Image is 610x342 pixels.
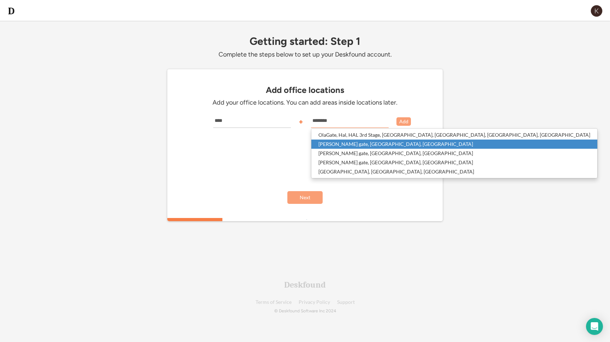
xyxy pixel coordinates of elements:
p: OlaGate, Hal, HAL 3rd Stage, [GEOGRAPHIC_DATA], [GEOGRAPHIC_DATA], [GEOGRAPHIC_DATA], [GEOGRAPHIC... [311,130,597,140]
div: Getting started: Step 1 [167,35,443,47]
div: Add your office locations. You can add areas inside locations later. [199,99,411,107]
button: Add [396,117,411,126]
a: Terms of Service [256,300,292,305]
img: d-whitebg.png [7,7,16,15]
p: [GEOGRAPHIC_DATA], [GEOGRAPHIC_DATA], [GEOGRAPHIC_DATA] [311,167,597,176]
p: [PERSON_NAME] gate, [GEOGRAPHIC_DATA], [GEOGRAPHIC_DATA] [311,140,597,149]
div: Deskfound [284,281,326,289]
img: K.png [590,5,603,17]
div: Open Intercom Messenger [586,318,603,335]
div: Complete the steps below to set up your Deskfound account. [167,51,443,59]
div: + [299,118,303,125]
p: [PERSON_NAME] gate, [GEOGRAPHIC_DATA], [GEOGRAPHIC_DATA] [311,158,597,167]
div: Add office locations [171,85,439,95]
div: 20% [169,218,444,221]
a: Support [337,300,355,305]
button: Next [287,191,323,204]
a: Privacy Policy [299,300,330,305]
p: [PERSON_NAME] gate, [GEOGRAPHIC_DATA], [GEOGRAPHIC_DATA] [311,149,597,158]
